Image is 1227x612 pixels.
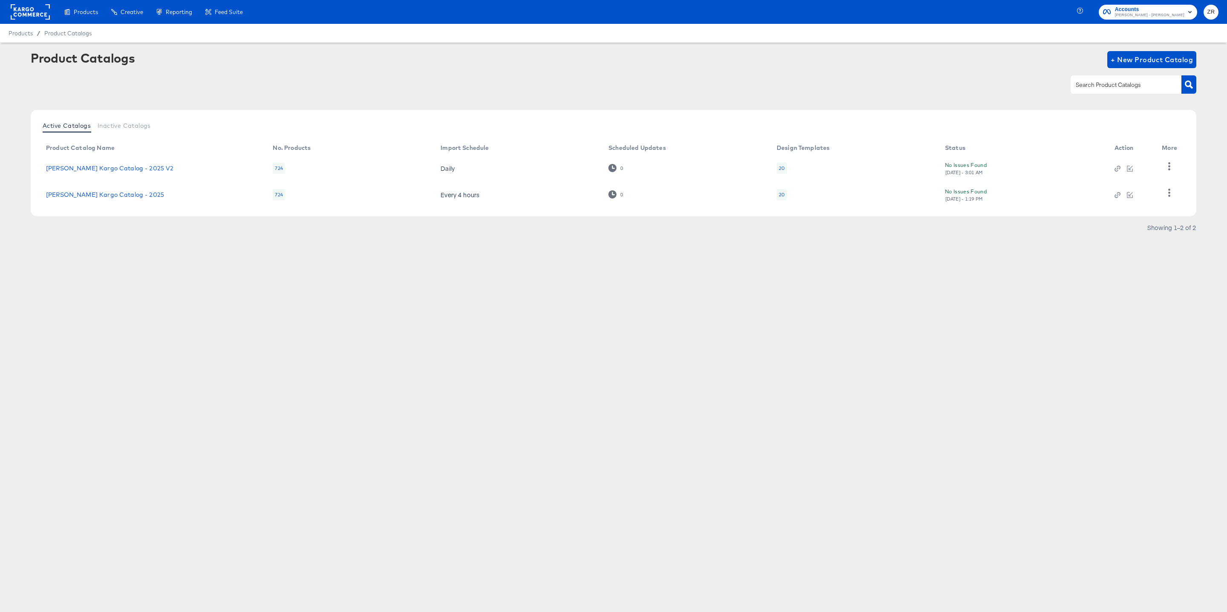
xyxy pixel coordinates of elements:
div: Scheduled Updates [608,144,666,151]
th: Action [1108,141,1155,155]
span: Feed Suite [215,9,243,15]
span: Products [74,9,98,15]
span: / [33,30,44,37]
div: 20 [777,163,787,174]
div: 0 [620,165,623,171]
span: + New Product Catalog [1111,54,1193,66]
button: Accounts[PERSON_NAME] - [PERSON_NAME] [1099,5,1197,20]
div: 0 [608,190,623,198]
td: Daily [434,155,602,181]
div: 20 [777,189,787,200]
span: Accounts [1115,5,1184,14]
div: No. Products [273,144,311,151]
div: Product Catalog Name [46,144,115,151]
div: 20 [779,191,785,198]
span: Reporting [166,9,192,15]
td: Every 4 hours [434,181,602,208]
a: [PERSON_NAME] Kargo Catalog - 2025 V2 [46,165,174,172]
div: Import Schedule [441,144,489,151]
div: 0 [620,192,623,198]
div: Design Templates [777,144,830,151]
div: 724 [273,163,285,174]
div: Showing 1–2 of 2 [1147,224,1196,230]
input: Search Product Catalogs [1074,80,1165,90]
th: Status [938,141,1108,155]
span: Products [9,30,33,37]
span: [PERSON_NAME] - [PERSON_NAME] [1115,12,1184,19]
div: 724 [273,189,285,200]
div: 20 [779,165,785,172]
a: Product Catalogs [44,30,92,37]
button: ZR [1204,5,1218,20]
th: More [1155,141,1187,155]
div: Product Catalogs [31,51,135,65]
span: Inactive Catalogs [98,122,151,129]
div: 0 [608,164,623,172]
a: [PERSON_NAME] Kargo Catalog - 2025 [46,191,164,198]
span: Creative [121,9,143,15]
button: + New Product Catalog [1107,51,1196,68]
span: Active Catalogs [43,122,91,129]
span: ZR [1207,7,1215,17]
